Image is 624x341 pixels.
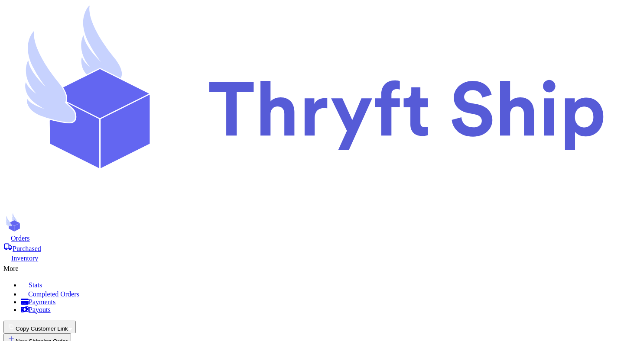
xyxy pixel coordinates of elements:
[11,254,38,262] span: Inventory
[29,298,55,306] span: Payments
[29,281,42,289] span: Stats
[3,262,621,273] div: More
[3,242,621,253] a: Purchased
[11,235,30,242] span: Orders
[21,306,621,314] a: Payouts
[21,280,621,289] a: Stats
[21,289,621,298] a: Completed Orders
[29,306,51,313] span: Payouts
[21,298,621,306] a: Payments
[28,290,79,298] span: Completed Orders
[3,321,76,333] button: Copy Customer Link
[3,234,621,242] a: Orders
[3,253,621,262] a: Inventory
[13,245,41,252] span: Purchased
